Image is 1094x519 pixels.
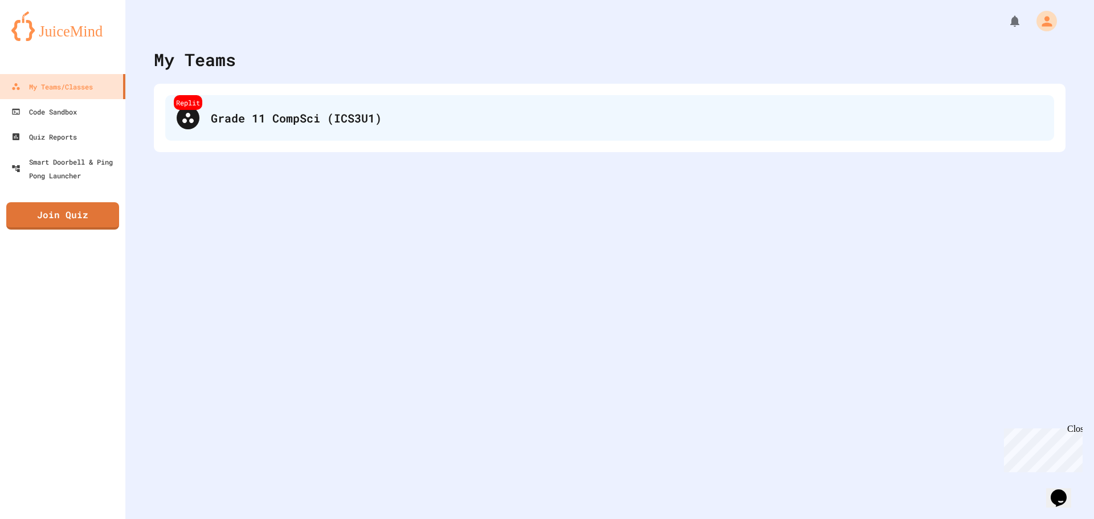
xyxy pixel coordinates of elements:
div: Quiz Reports [11,130,77,144]
div: My Notifications [987,11,1024,31]
div: Code Sandbox [11,105,77,118]
div: Smart Doorbell & Ping Pong Launcher [11,155,121,182]
div: Replit [174,95,202,110]
div: My Teams/Classes [11,80,93,93]
div: Grade 11 CompSci (ICS3U1) [211,109,1043,126]
div: My Teams [154,47,236,72]
iframe: chat widget [999,424,1083,472]
div: Chat with us now!Close [5,5,79,72]
div: My Account [1024,8,1060,34]
div: ReplitGrade 11 CompSci (ICS3U1) [165,95,1054,141]
a: Join Quiz [6,202,119,230]
img: logo-orange.svg [11,11,114,41]
iframe: chat widget [1046,473,1083,508]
